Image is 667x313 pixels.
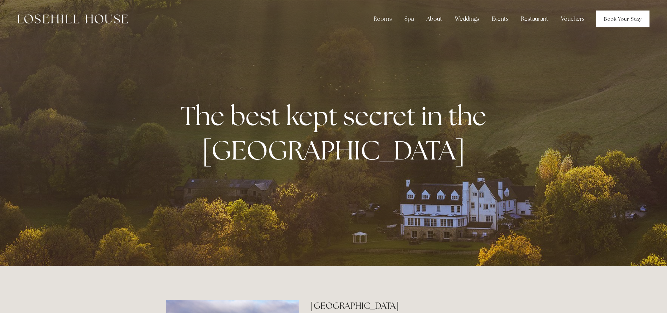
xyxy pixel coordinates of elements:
img: Losehill House [18,14,128,23]
strong: The best kept secret in the [GEOGRAPHIC_DATA] [181,98,492,167]
div: Restaurant [515,12,554,26]
a: Book Your Stay [596,11,649,27]
a: Vouchers [555,12,590,26]
div: Rooms [368,12,397,26]
div: About [421,12,448,26]
div: Spa [399,12,419,26]
h2: [GEOGRAPHIC_DATA] [311,300,501,312]
div: Events [486,12,514,26]
div: Weddings [449,12,485,26]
